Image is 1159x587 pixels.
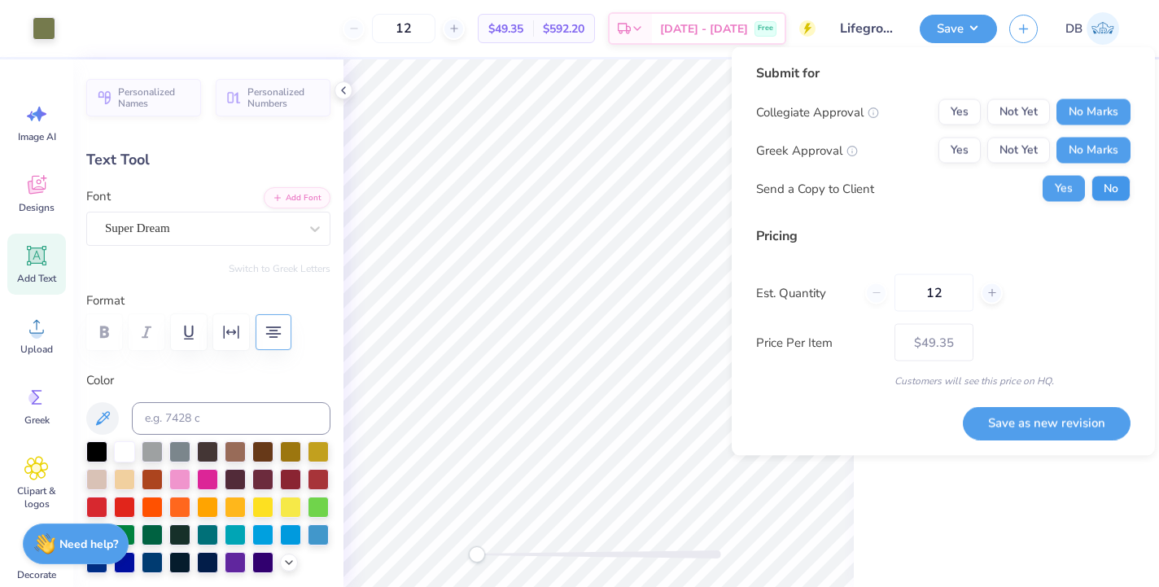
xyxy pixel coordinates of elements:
label: Color [86,371,330,390]
button: Personalized Names [86,79,201,116]
span: Image AI [18,130,56,143]
div: Submit for [756,64,1131,83]
a: DB [1058,12,1126,45]
input: – – [894,274,973,312]
div: Customers will see this price on HQ. [756,374,1131,388]
span: Free [758,23,773,34]
span: $49.35 [488,20,523,37]
button: Not Yet [987,99,1050,125]
label: Font [86,187,111,206]
label: Est. Quantity [756,283,853,302]
button: Add Font [264,187,330,208]
span: Upload [20,343,53,356]
strong: Need help? [59,537,118,552]
div: Text Tool [86,149,330,171]
button: Save as new revision [963,406,1131,440]
button: Yes [938,138,981,164]
span: $592.20 [543,20,584,37]
span: Personalized Names [118,86,191,109]
button: Save [920,15,997,43]
span: Decorate [17,568,56,581]
button: Personalized Numbers [216,79,330,116]
span: Greek [24,414,50,427]
input: Untitled Design [828,12,908,45]
div: Greek Approval [756,141,858,160]
img: Druzilla Beaver [1087,12,1119,45]
div: Collegiate Approval [756,103,879,121]
button: No Marks [1056,99,1131,125]
span: Designs [19,201,55,214]
button: Yes [1043,176,1085,202]
label: Price Per Item [756,333,882,352]
span: Add Text [17,272,56,285]
span: DB [1065,20,1082,38]
button: Not Yet [987,138,1050,164]
button: Yes [938,99,981,125]
span: Personalized Numbers [247,86,321,109]
div: Accessibility label [469,546,485,563]
input: – – [372,14,435,43]
div: Pricing [756,226,1131,246]
span: Clipart & logos [10,484,63,510]
button: No [1091,176,1131,202]
label: Format [86,291,330,310]
button: Switch to Greek Letters [229,262,330,275]
span: [DATE] - [DATE] [660,20,748,37]
input: e.g. 7428 c [132,402,330,435]
div: Send a Copy to Client [756,179,874,198]
button: No Marks [1056,138,1131,164]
